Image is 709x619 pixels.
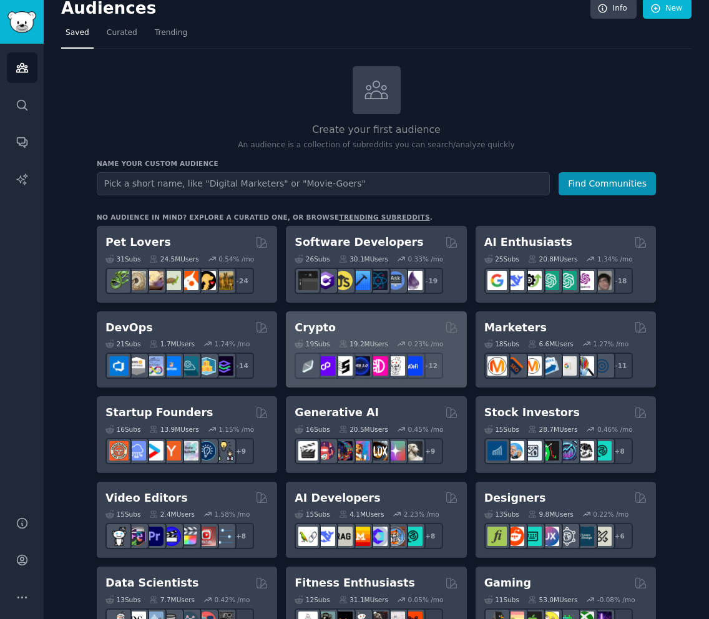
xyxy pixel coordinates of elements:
h2: Data Scientists [105,575,198,591]
img: EntrepreneurRideAlong [109,441,129,461]
a: trending subreddits [339,213,429,221]
img: AWS_Certified_Experts [127,356,146,376]
h3: Name your custom audience [97,159,656,168]
h2: Software Developers [295,235,423,250]
a: Curated [102,23,142,49]
img: VideoEditors [162,527,181,546]
img: OpenSourceAI [368,527,388,546]
img: postproduction [214,527,233,546]
img: OpenAIDev [575,271,594,290]
img: UI_Design [522,527,542,546]
img: learndesign [575,527,594,546]
img: MarketingResearch [575,356,594,376]
img: chatgpt_prompts_ [557,271,577,290]
img: azuredevops [109,356,129,376]
div: 0.23 % /mo [408,339,444,348]
div: + 12 [417,353,443,379]
div: 30.1M Users [339,255,388,263]
span: Saved [66,27,89,39]
img: swingtrading [575,441,594,461]
div: 24.5M Users [149,255,198,263]
img: cockatiel [179,271,198,290]
img: GoogleGeminiAI [487,271,507,290]
div: + 24 [228,268,254,294]
img: 0xPolygon [316,356,335,376]
img: Rag [333,527,353,546]
p: An audience is a collection of subreddits you can search/analyze quickly [97,140,656,151]
div: 31 Sub s [105,255,140,263]
img: csharp [316,271,335,290]
div: 16 Sub s [105,425,140,434]
h2: AI Developers [295,490,380,506]
div: 7.7M Users [149,595,195,604]
div: 20.5M Users [339,425,388,434]
div: No audience in mind? Explore a curated one, or browse . [97,213,433,222]
div: 15 Sub s [295,510,330,519]
img: CryptoNews [386,356,405,376]
img: defiblockchain [368,356,388,376]
h2: Gaming [484,575,531,591]
img: AskComputerScience [386,271,405,290]
img: ethstaker [333,356,353,376]
img: turtle [162,271,181,290]
h2: DevOps [105,320,153,336]
div: 15 Sub s [484,425,519,434]
h2: Video Editors [105,490,188,506]
img: OnlineMarketing [592,356,612,376]
div: + 8 [228,523,254,549]
img: typography [487,527,507,546]
img: LangChain [298,527,318,546]
img: MistralAI [351,527,370,546]
a: Saved [61,23,94,49]
img: logodesign [505,527,524,546]
h2: Crypto [295,320,336,336]
img: chatgpt_promptDesign [540,271,559,290]
img: iOSProgramming [351,271,370,290]
img: dividends [487,441,507,461]
img: ballpython [127,271,146,290]
div: 1.34 % /mo [597,255,633,263]
img: indiehackers [179,441,198,461]
div: + 19 [417,268,443,294]
img: growmybusiness [214,441,233,461]
div: 15 Sub s [105,510,140,519]
h2: AI Enthusiasts [484,235,572,250]
div: + 18 [607,268,633,294]
div: 19.2M Users [339,339,388,348]
h2: Startup Founders [105,405,213,421]
img: startup [144,441,164,461]
div: 19 Sub s [295,339,330,348]
img: DeepSeek [505,271,524,290]
a: Trending [150,23,192,49]
h2: Stock Investors [484,405,580,421]
img: Youtubevideo [197,527,216,546]
div: 11 Sub s [484,595,519,604]
div: 18 Sub s [484,339,519,348]
img: web3 [351,356,370,376]
img: DreamBooth [403,441,423,461]
div: 26 Sub s [295,255,330,263]
img: googleads [557,356,577,376]
img: DeepSeek [316,527,335,546]
button: Find Communities [559,172,656,195]
div: 1.74 % /mo [215,339,250,348]
img: Trading [540,441,559,461]
div: + 8 [607,438,633,464]
img: starryai [386,441,405,461]
img: aivideo [298,441,318,461]
img: aws_cdk [197,356,216,376]
div: 13.9M Users [149,425,198,434]
img: SaaS [127,441,146,461]
div: 2.23 % /mo [404,510,439,519]
div: 0.33 % /mo [408,255,444,263]
img: ArtificalIntelligence [592,271,612,290]
span: Curated [107,27,137,39]
img: UXDesign [540,527,559,546]
img: PetAdvice [197,271,216,290]
h2: Generative AI [295,405,379,421]
img: herpetology [109,271,129,290]
img: premiere [144,527,164,546]
img: Entrepreneurship [197,441,216,461]
div: + 6 [607,523,633,549]
h2: Marketers [484,320,547,336]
